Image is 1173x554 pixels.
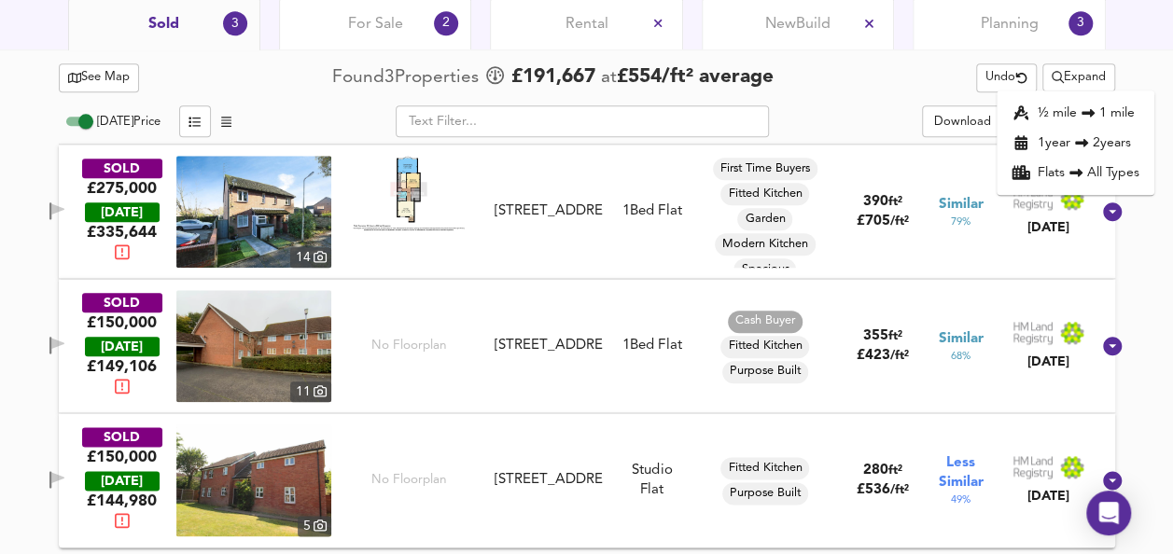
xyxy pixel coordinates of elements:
span: First Time Buyers [713,160,817,177]
input: Text Filter... [396,105,769,137]
span: / ft² [889,350,908,362]
span: Fitted Kitchen [720,186,809,202]
div: split button [922,105,1024,137]
div: [DATE] [1012,487,1085,506]
span: Similar [939,195,984,215]
div: [STREET_ADDRESS] [494,201,602,221]
div: £150,000 [87,447,157,467]
div: Found 3 Propert ies [332,65,483,90]
span: ft² [887,330,901,342]
span: / ft² [889,484,908,496]
span: £ 335,644 [87,222,157,265]
span: Sold [148,14,179,35]
span: Garden [737,211,792,228]
button: Undo [976,63,1037,92]
div: Garden [737,208,792,230]
div: [DATE] [1012,353,1085,371]
div: [STREET_ADDRESS] [494,470,602,490]
button: Download [922,105,1024,137]
a: property thumbnail 5 [176,424,331,536]
span: £ 554 / ft² average [617,67,774,87]
span: [DATE] Price [97,116,161,128]
div: Flat 5, Trienna Court, Wendover Gardens, CM13 2HD [486,336,609,355]
img: property thumbnail [176,290,331,402]
span: £ 191,667 [511,63,595,91]
span: See Map [68,67,131,89]
span: Less Similar [939,453,984,492]
div: Fitted Kitchen [720,183,809,205]
span: Undo [985,67,1027,89]
span: Rental [566,14,608,35]
div: 1 Bed Flat [622,201,681,221]
span: Cash Buyer [728,312,803,329]
img: Floorplan [353,156,465,230]
div: 2 [433,9,460,36]
span: £ 536 [856,483,908,497]
span: / ft² [889,215,908,228]
li: Flats All Types [997,158,1154,187]
div: SOLD£275,000 [DATE]£335,644property thumbnail 14 Floorplan[STREET_ADDRESS]1Bed FlatFirst Time Buy... [59,145,1115,279]
svg: Show Details [1101,469,1124,492]
a: property thumbnail 11 [176,290,331,402]
span: 68 % [951,349,971,364]
span: Modern Kitchen [715,236,816,253]
div: [DATE] [1012,218,1085,237]
span: £ 705 [856,215,908,229]
li: 1 year 2 years [997,128,1154,158]
span: Expand [1052,67,1106,89]
div: 11 [290,381,331,402]
img: property thumbnail [176,156,331,268]
img: Land Registry [1012,321,1085,345]
img: Land Registry [1012,455,1085,479]
div: 3 [1067,9,1094,36]
div: Download [934,112,991,133]
svg: Show Details [1101,201,1124,223]
div: [DATE] [85,202,160,222]
a: property thumbnail 14 [176,156,331,268]
span: ft² [887,464,901,477]
div: 5 [298,516,331,536]
div: Modern Kitchen [715,233,816,256]
span: 280 [862,464,887,478]
div: SOLD£150,000 [DATE]£144,980property thumbnail 5 No Floorplan[STREET_ADDRESS]Studio FlatFitted Kit... [59,413,1115,547]
div: SOLD [82,159,162,178]
button: Expand [1042,63,1115,92]
span: Purpose Built [722,485,808,502]
div: Fitted Kitchen [720,457,809,479]
div: 3 [223,11,247,35]
div: We've estimated the total number of bedrooms from EPC data (1 heated rooms) [632,461,672,480]
img: Land Registry [1012,187,1085,211]
span: 49 % [951,492,971,507]
span: £ 149,106 [87,356,157,399]
span: Spacious [733,261,796,278]
span: Fitted Kitchen [720,460,809,477]
div: 1 Bed Flat [622,336,681,355]
div: First Time Buyers [713,158,817,180]
span: New Build [765,14,831,35]
span: Planning [980,14,1038,35]
div: 21 Abenberg Way, CM13 2UG [486,470,609,490]
span: For Sale [348,14,403,35]
div: Cash Buyer [728,311,803,333]
div: £150,000 [87,312,157,333]
span: Fitted Kitchen [720,338,809,354]
div: Fitted Kitchen [720,336,809,358]
span: 355 [862,329,887,343]
div: [DATE] [85,471,160,491]
span: No Floorplan [371,471,447,489]
span: 79 % [951,215,971,229]
div: [STREET_ADDRESS] [494,336,602,355]
button: See Map [59,63,140,92]
div: Purpose Built [722,482,808,505]
div: Spacious [733,258,796,281]
div: 25 Spalt Close, CM13 2UN [486,201,609,221]
span: £ 144,980 [87,491,157,533]
div: SOLD [82,293,162,312]
div: SOLD [82,427,162,447]
div: [DATE] [85,337,160,356]
span: No Floorplan [371,337,447,354]
img: property thumbnail [176,424,331,536]
div: Purpose Built [722,361,808,383]
span: Similar [939,329,984,349]
svg: Show Details [1101,335,1124,357]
